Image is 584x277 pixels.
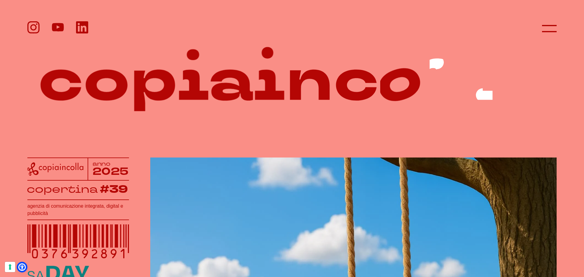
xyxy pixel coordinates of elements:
h1: agenzia di comunicazione integrata, digital e pubblicità [27,203,129,217]
tspan: #39 [100,182,129,197]
tspan: copertina [27,182,98,196]
tspan: anno [92,160,111,168]
tspan: 2025 [92,165,129,179]
a: Open Accessibility Menu [18,263,26,271]
button: Le tue preferenze relative al consenso per le tecnologie di tracciamento [5,262,15,272]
